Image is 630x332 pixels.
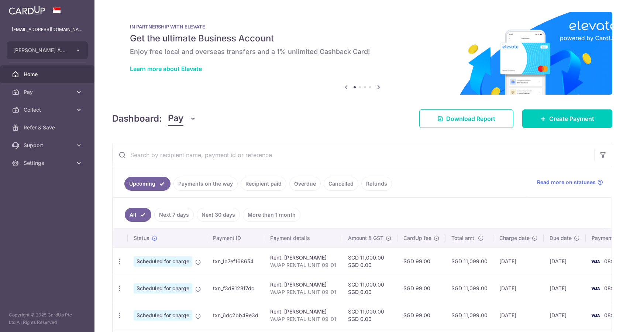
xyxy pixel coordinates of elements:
[493,275,544,302] td: [DATE]
[445,275,493,302] td: SGD 11,099.00
[12,26,83,33] p: [EMAIL_ADDRESS][DOMAIN_NAME]
[544,248,586,275] td: [DATE]
[130,47,595,56] h6: Enjoy free local and overseas transfers and a 1% unlimited Cashback Card!
[125,208,151,222] a: All
[130,65,202,72] a: Learn more about Elevate
[537,179,596,186] span: Read more on statuses
[446,114,495,123] span: Download Report
[7,41,88,59] button: [PERSON_NAME] Anaesthetic Practice
[499,234,530,242] span: Charge date
[544,275,586,302] td: [DATE]
[168,112,196,126] button: Pay
[24,124,72,131] span: Refer & Save
[130,33,595,44] h5: Get the ultimate Business Account
[207,275,264,302] td: txn_f3d9128f7dc
[134,256,192,267] span: Scheduled for charge
[361,177,392,191] a: Refunds
[588,257,603,266] img: Bank Card
[397,275,445,302] td: SGD 99.00
[24,142,72,149] span: Support
[243,208,300,222] a: More than 1 month
[549,114,594,123] span: Create Payment
[270,281,336,288] div: Rent. [PERSON_NAME]
[583,310,623,328] iframe: Opens a widget where you can find more information
[9,6,45,15] img: CardUp
[270,254,336,261] div: Rent. [PERSON_NAME]
[342,275,397,302] td: SGD 11,000.00 SGD 0.00
[270,315,336,323] p: WJAP RENTAL UNIT 09-01
[112,112,162,125] h4: Dashboard:
[451,234,476,242] span: Total amt.
[113,143,594,167] input: Search by recipient name, payment id or reference
[270,261,336,269] p: WJAP RENTAL UNIT 09-01
[342,302,397,329] td: SGD 11,000.00 SGD 0.00
[134,310,192,321] span: Scheduled for charge
[173,177,238,191] a: Payments on the way
[348,234,383,242] span: Amount & GST
[154,208,194,222] a: Next 7 days
[604,258,617,264] span: 0894
[604,285,617,291] span: 0894
[207,228,264,248] th: Payment ID
[324,177,358,191] a: Cancelled
[270,308,336,315] div: Rent. [PERSON_NAME]
[207,302,264,329] td: txn_6dc2bb49e3d
[24,71,72,78] span: Home
[24,106,72,114] span: Collect
[13,47,68,54] span: [PERSON_NAME] Anaesthetic Practice
[537,179,603,186] a: Read more on statuses
[241,177,286,191] a: Recipient paid
[419,109,513,128] a: Download Report
[130,24,595,30] p: IN PARTNERSHIP WITH ELEVATE
[24,159,72,167] span: Settings
[197,208,240,222] a: Next 30 days
[264,228,342,248] th: Payment details
[397,302,445,329] td: SGD 99.00
[493,248,544,275] td: [DATE]
[550,234,572,242] span: Due date
[270,288,336,296] p: WJAP RENTAL UNIT 09-01
[289,177,321,191] a: Overdue
[124,177,171,191] a: Upcoming
[397,248,445,275] td: SGD 99.00
[207,248,264,275] td: txn_1b7ef168654
[493,302,544,329] td: [DATE]
[403,234,431,242] span: CardUp fee
[134,283,192,294] span: Scheduled for charge
[445,302,493,329] td: SGD 11,099.00
[342,248,397,275] td: SGD 11,000.00 SGD 0.00
[112,12,612,95] img: Renovation banner
[544,302,586,329] td: [DATE]
[445,248,493,275] td: SGD 11,099.00
[522,109,612,128] a: Create Payment
[134,234,149,242] span: Status
[24,88,72,96] span: Pay
[168,112,183,126] span: Pay
[588,284,603,293] img: Bank Card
